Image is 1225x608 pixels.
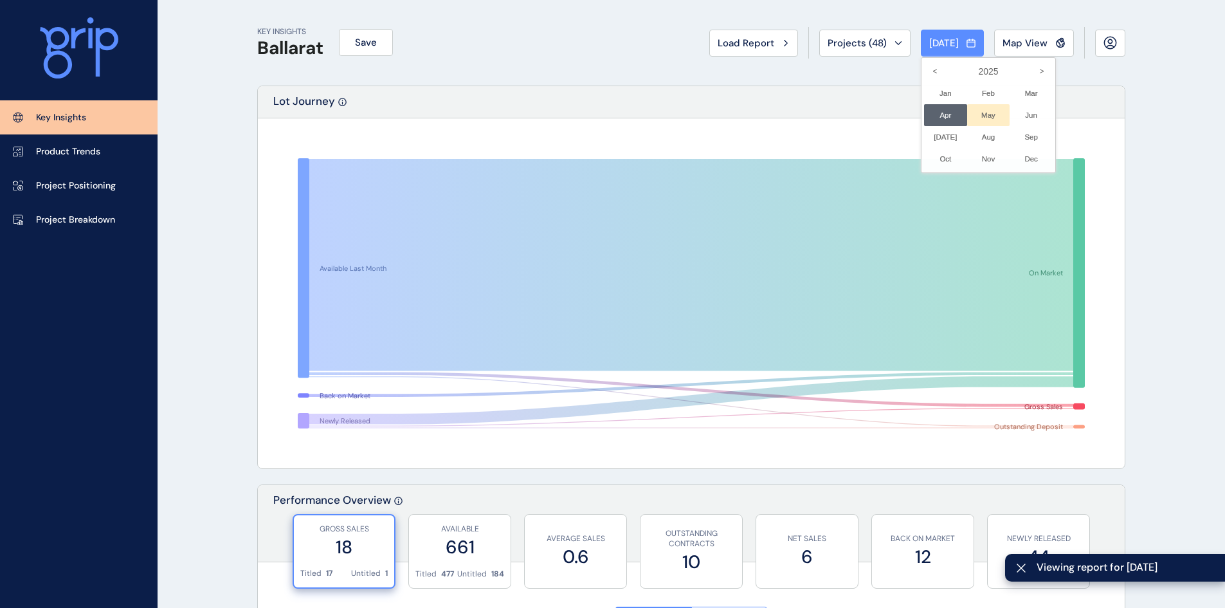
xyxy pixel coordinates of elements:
li: Sep [1010,126,1053,148]
li: Nov [967,148,1010,170]
li: Jan [924,82,967,104]
li: [DATE] [924,126,967,148]
span: Viewing report for [DATE] [1037,560,1215,575]
i: < [924,60,946,82]
p: Project Positioning [36,180,116,192]
li: Jun [1010,104,1053,126]
li: Aug [967,126,1010,148]
i: > [1031,60,1053,82]
li: Feb [967,82,1010,104]
label: 2025 [924,60,1053,82]
li: Oct [924,148,967,170]
p: Key Insights [36,111,86,124]
li: Mar [1010,82,1053,104]
li: Apr [924,104,967,126]
p: Product Trends [36,145,100,158]
li: May [967,104,1010,126]
li: Dec [1010,148,1053,170]
p: Project Breakdown [36,214,115,226]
